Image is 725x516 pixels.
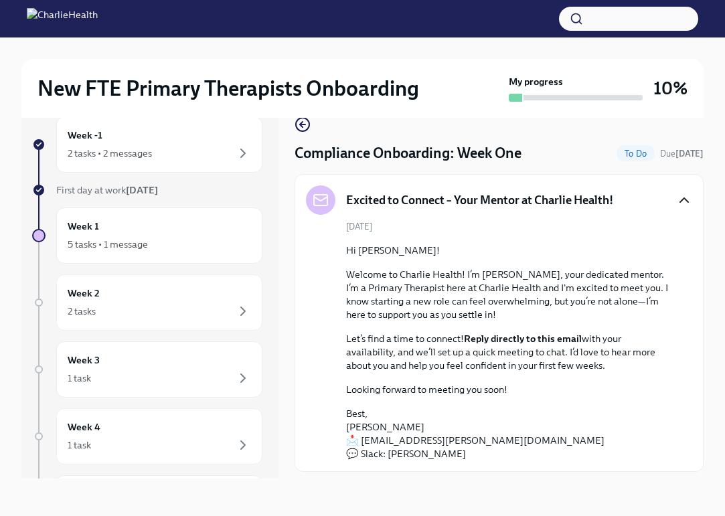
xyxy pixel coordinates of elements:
div: 1 task [68,371,91,385]
h2: New FTE Primary Therapists Onboarding [37,75,419,102]
a: Week 31 task [32,341,262,398]
div: 2 tasks [68,305,96,318]
p: Looking forward to meeting you soon! [346,383,671,396]
a: Week -12 tasks • 2 messages [32,116,262,173]
a: Week 15 tasks • 1 message [32,207,262,264]
div: 2 tasks • 2 messages [68,147,152,160]
p: Let’s find a time to connect! with your availability, and we’ll set up a quick meeting to chat. I... [346,332,671,372]
h6: Week 3 [68,353,100,367]
h5: Excited to Connect – Your Mentor at Charlie Health! [346,192,613,208]
p: Best, [PERSON_NAME] 📩 [EMAIL_ADDRESS][PERSON_NAME][DOMAIN_NAME] 💬 Slack: [PERSON_NAME] [346,407,671,460]
strong: [DATE] [675,149,704,159]
h6: Week 1 [68,219,99,234]
strong: My progress [509,75,563,88]
span: First day at work [56,184,158,196]
a: Week 22 tasks [32,274,262,331]
h6: Week 2 [68,286,100,300]
h3: 10% [653,76,688,100]
img: CharlieHealth [27,8,98,29]
span: [DATE] [346,220,372,233]
strong: Reply directly to this email [464,333,582,345]
span: Due [660,149,704,159]
div: 5 tasks • 1 message [68,238,148,251]
h6: Week 4 [68,420,100,434]
h6: Week -1 [68,128,102,143]
p: Welcome to Charlie Health! I’m [PERSON_NAME], your dedicated mentor. I’m a Primary Therapist here... [346,268,671,321]
h4: Compliance Onboarding: Week One [295,143,521,163]
strong: [DATE] [126,184,158,196]
a: First day at work[DATE] [32,183,262,197]
div: 1 task [68,438,91,452]
p: Hi [PERSON_NAME]! [346,244,671,257]
a: Week 41 task [32,408,262,464]
span: September 8th, 2025 10:00 [660,147,704,160]
span: To Do [617,149,655,159]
